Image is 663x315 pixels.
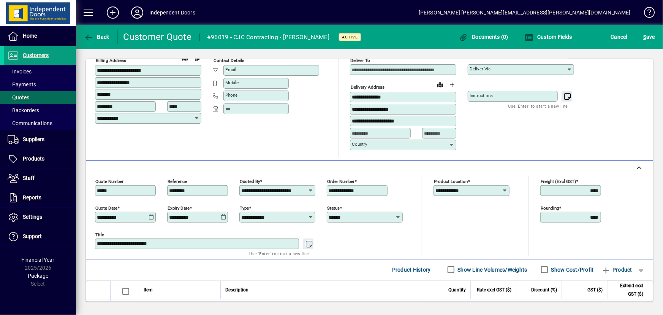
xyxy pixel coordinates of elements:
[22,257,55,263] span: Financial Year
[389,263,434,277] button: Product History
[641,30,657,44] button: Save
[643,31,655,43] span: ave
[327,178,354,184] mat-label: Order number
[82,30,111,44] button: Back
[446,79,458,91] button: Choose address
[541,205,559,210] mat-label: Rounding
[8,68,32,75] span: Invoices
[149,6,195,19] div: Independent Doors
[522,30,574,44] button: Custom Fields
[392,264,431,276] span: Product History
[179,52,191,64] a: View on map
[601,264,632,276] span: Product
[550,266,594,274] label: Show Cost/Profit
[470,93,493,98] mat-label: Instructions
[470,66,491,72] mat-label: Deliver via
[342,35,358,40] span: Active
[638,2,654,26] a: Knowledge Base
[168,178,187,184] mat-label: Reference
[4,208,76,227] a: Settings
[456,266,527,274] label: Show Line Volumes/Weights
[168,205,190,210] mat-label: Expiry date
[4,78,76,91] a: Payments
[4,91,76,104] a: Quotes
[541,178,576,184] mat-label: Freight (excl GST)
[225,80,239,85] mat-label: Mobile
[191,52,203,64] button: Copy to Delivery address
[4,65,76,78] a: Invoices
[8,94,29,100] span: Quotes
[225,67,236,72] mat-label: Email
[23,33,37,39] span: Home
[8,120,52,126] span: Communications
[225,92,237,98] mat-label: Phone
[4,130,76,149] a: Suppliers
[350,58,370,63] mat-label: Deliver To
[4,188,76,207] a: Reports
[531,286,557,294] span: Discount (%)
[434,78,446,91] a: View on map
[587,286,603,294] span: GST ($)
[23,214,42,220] span: Settings
[4,104,76,117] a: Backorders
[23,175,35,181] span: Staff
[101,6,125,19] button: Add
[95,178,123,184] mat-label: Quote number
[4,27,76,46] a: Home
[8,107,39,113] span: Backorders
[612,282,643,298] span: Extend excl GST ($)
[240,178,260,184] mat-label: Quoted by
[434,178,468,184] mat-label: Product location
[144,286,153,294] span: Item
[643,34,646,40] span: S
[4,169,76,188] a: Staff
[459,34,508,40] span: Documents (0)
[4,117,76,130] a: Communications
[76,30,118,44] app-page-header-button: Back
[240,205,249,210] mat-label: Type
[28,273,48,279] span: Package
[457,30,510,44] button: Documents (0)
[477,286,511,294] span: Rate excl GST ($)
[448,286,466,294] span: Quantity
[95,232,104,237] mat-label: Title
[611,31,628,43] span: Cancel
[123,31,192,43] div: Customer Quote
[207,31,329,43] div: #96019 - CJC Contracting - [PERSON_NAME]
[508,102,568,110] mat-hint: Use 'Enter' to start a new line
[327,205,340,210] mat-label: Status
[352,142,367,147] mat-label: Country
[23,52,49,58] span: Customers
[23,156,44,162] span: Products
[23,233,42,239] span: Support
[125,6,149,19] button: Profile
[609,30,630,44] button: Cancel
[598,263,636,277] button: Product
[419,6,631,19] div: [PERSON_NAME] [PERSON_NAME][EMAIL_ADDRESS][PERSON_NAME][DOMAIN_NAME]
[225,286,248,294] span: Description
[23,194,41,200] span: Reports
[8,81,36,87] span: Payments
[84,34,109,40] span: Back
[524,34,572,40] span: Custom Fields
[250,249,309,258] mat-hint: Use 'Enter' to start a new line
[95,205,117,210] mat-label: Quote date
[23,136,44,142] span: Suppliers
[4,150,76,169] a: Products
[4,227,76,246] a: Support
